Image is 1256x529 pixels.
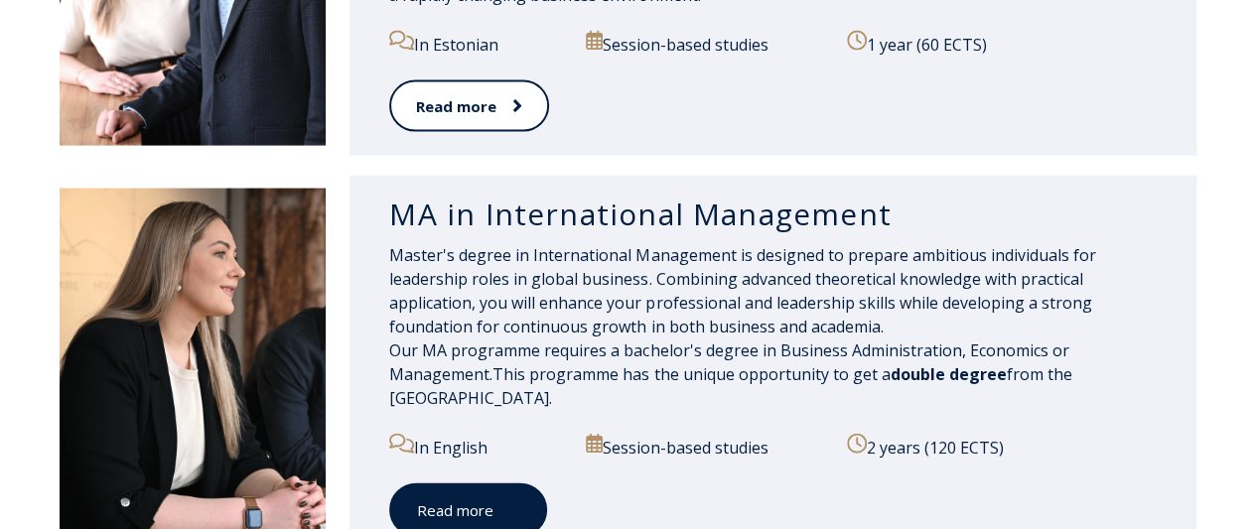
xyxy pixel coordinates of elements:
[389,80,549,133] a: Read more
[847,31,1157,57] p: 1 year (60 ECTS)
[847,434,1157,460] p: 2 years (120 ECTS)
[389,339,1068,385] span: Our MA programme requires a bachelor's degree in Business Administration, Economics or Management.
[890,363,1006,385] span: double degree
[586,31,831,57] p: Session-based studies
[389,196,1157,233] h3: MA in International Management
[389,244,1095,337] span: Master's degree in International Management is designed to prepare ambitious individuals for lead...
[389,31,569,57] p: In Estonian
[586,434,831,460] p: Session-based studies
[389,363,1071,409] span: This programme has the unique opportunity to get a from the [GEOGRAPHIC_DATA].
[389,434,569,460] p: In English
